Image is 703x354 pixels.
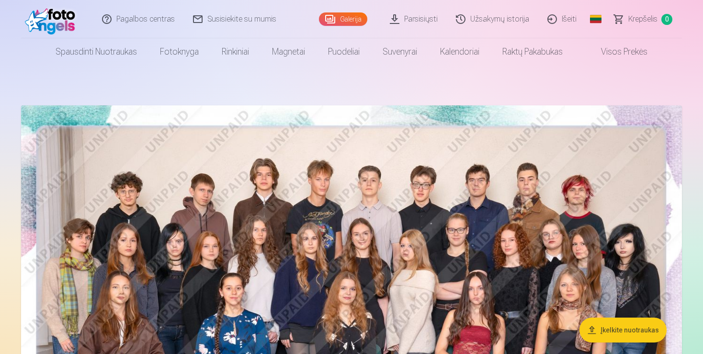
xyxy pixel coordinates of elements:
a: Raktų pakabukas [491,38,574,65]
a: Suvenyrai [371,38,429,65]
a: Visos prekės [574,38,659,65]
button: Įkelkite nuotraukas [579,318,667,343]
span: Krepšelis [628,13,658,25]
a: Puodeliai [317,38,371,65]
a: Rinkiniai [210,38,261,65]
a: Fotoknyga [148,38,210,65]
span: 0 [661,14,672,25]
a: Magnetai [261,38,317,65]
img: /fa2 [25,4,80,34]
a: Kalendoriai [429,38,491,65]
a: Spausdinti nuotraukas [44,38,148,65]
a: Galerija [319,12,367,26]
